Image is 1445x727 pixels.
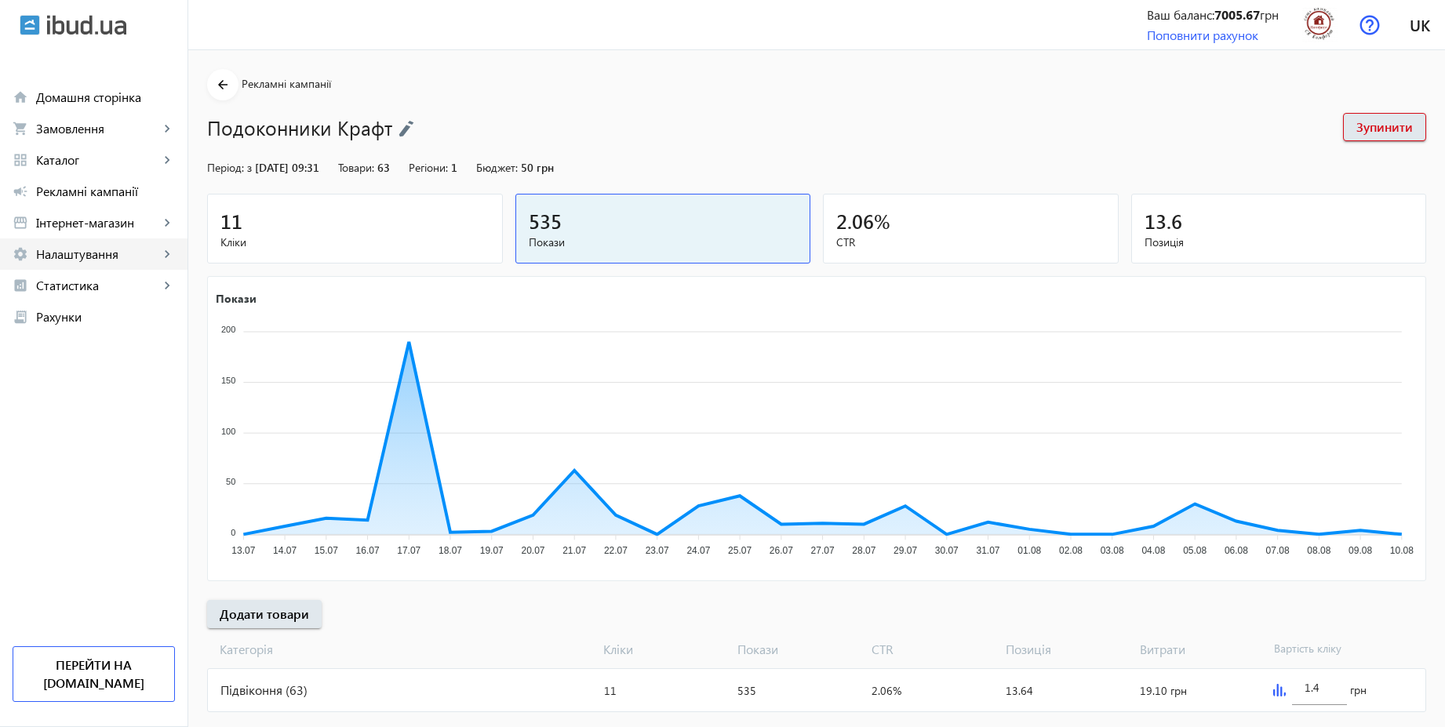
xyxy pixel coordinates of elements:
img: 1418274872-14061150326-.gif [1302,7,1338,42]
span: Інтернет-магазин [36,215,159,231]
tspan: 21.07 [562,545,586,556]
tspan: 19.07 [480,545,504,556]
span: Зупинити [1356,118,1413,136]
span: [DATE] 09:31 [255,160,319,175]
tspan: 13.07 [231,545,255,556]
span: % [874,208,890,234]
h1: Подоконники Крафт [207,114,1327,141]
span: 535 [529,208,562,234]
mat-icon: campaign [13,184,28,199]
span: uk [1410,15,1430,35]
tspan: 06.08 [1225,545,1248,556]
span: CTR [865,641,999,658]
span: Бюджет: [476,160,518,175]
div: Підвіконня (63) [208,669,598,711]
mat-icon: keyboard_arrow_right [159,246,175,262]
mat-icon: storefront [13,215,28,231]
b: 7005.67 [1214,6,1260,23]
button: Зупинити [1343,113,1426,141]
span: 19.10 грн [1140,683,1187,698]
span: Домашня сторінка [36,89,175,105]
span: Налаштування [36,246,159,262]
span: 2.06 [836,208,874,234]
span: Статистика [36,278,159,293]
tspan: 15.07 [315,545,338,556]
span: 11 [604,683,617,698]
span: грн [1350,682,1367,698]
mat-icon: keyboard_arrow_right [159,278,175,293]
mat-icon: keyboard_arrow_right [159,215,175,231]
span: Витрати [1134,641,1268,658]
text: Покази [216,290,257,305]
tspan: 24.07 [686,545,710,556]
span: 63 [377,160,390,175]
tspan: 0 [231,528,235,537]
mat-icon: home [13,89,28,105]
tspan: 23.07 [646,545,669,556]
tspan: 05.08 [1183,545,1207,556]
a: Поповнити рахунок [1147,27,1258,43]
span: 1 [451,160,457,175]
div: Ваш баланс: грн [1147,6,1279,24]
button: Додати товари [207,600,322,628]
span: Каталог [36,152,159,168]
mat-icon: arrow_back [213,75,233,95]
tspan: 02.08 [1059,545,1083,556]
span: 2.06% [872,683,901,698]
tspan: 30.07 [935,545,959,556]
span: Покази [731,641,865,658]
img: ibud_text.svg [47,15,126,35]
tspan: 28.07 [852,545,875,556]
img: graph.svg [1273,684,1286,696]
tspan: 25.07 [728,545,752,556]
span: Кліки [597,641,731,658]
tspan: 01.08 [1017,545,1041,556]
span: Кліки [220,234,490,250]
mat-icon: shopping_cart [13,121,28,136]
mat-icon: settings [13,246,28,262]
tspan: 07.08 [1266,545,1290,556]
span: Рахунки [36,309,175,325]
mat-icon: keyboard_arrow_right [159,152,175,168]
span: Замовлення [36,121,159,136]
span: 13.6 [1145,208,1182,234]
tspan: 10.08 [1390,545,1414,556]
tspan: 18.07 [439,545,462,556]
tspan: 27.07 [811,545,835,556]
tspan: 50 [226,477,235,486]
tspan: 17.07 [397,545,420,556]
tspan: 14.07 [273,545,297,556]
mat-icon: keyboard_arrow_right [159,121,175,136]
tspan: 22.07 [604,545,628,556]
img: ibud.svg [20,15,40,35]
span: Рекламні кампанії [36,184,175,199]
mat-icon: receipt_long [13,309,28,325]
tspan: 29.07 [894,545,917,556]
span: 13.64 [1006,683,1033,698]
mat-icon: grid_view [13,152,28,168]
span: Додати товари [220,605,309,623]
span: Період: з [207,160,252,175]
tspan: 08.08 [1307,545,1330,556]
span: 535 [737,683,756,698]
tspan: 150 [221,376,235,385]
span: 50 грн [521,160,554,175]
a: Перейти на [DOMAIN_NAME] [13,646,175,702]
tspan: 100 [221,427,235,436]
span: Товари: [338,160,374,175]
img: help.svg [1359,15,1380,35]
span: Покази [529,234,798,250]
span: Позиція [999,641,1134,658]
span: 11 [220,208,242,234]
tspan: 16.07 [356,545,380,556]
span: Вартість кліку [1268,641,1402,658]
tspan: 03.08 [1101,545,1124,556]
span: CTR [836,234,1105,250]
mat-icon: analytics [13,278,28,293]
tspan: 31.07 [976,545,999,556]
tspan: 09.08 [1349,545,1372,556]
tspan: 04.08 [1141,545,1165,556]
tspan: 200 [221,325,235,334]
tspan: 20.07 [521,545,544,556]
span: Категорія [207,641,597,658]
